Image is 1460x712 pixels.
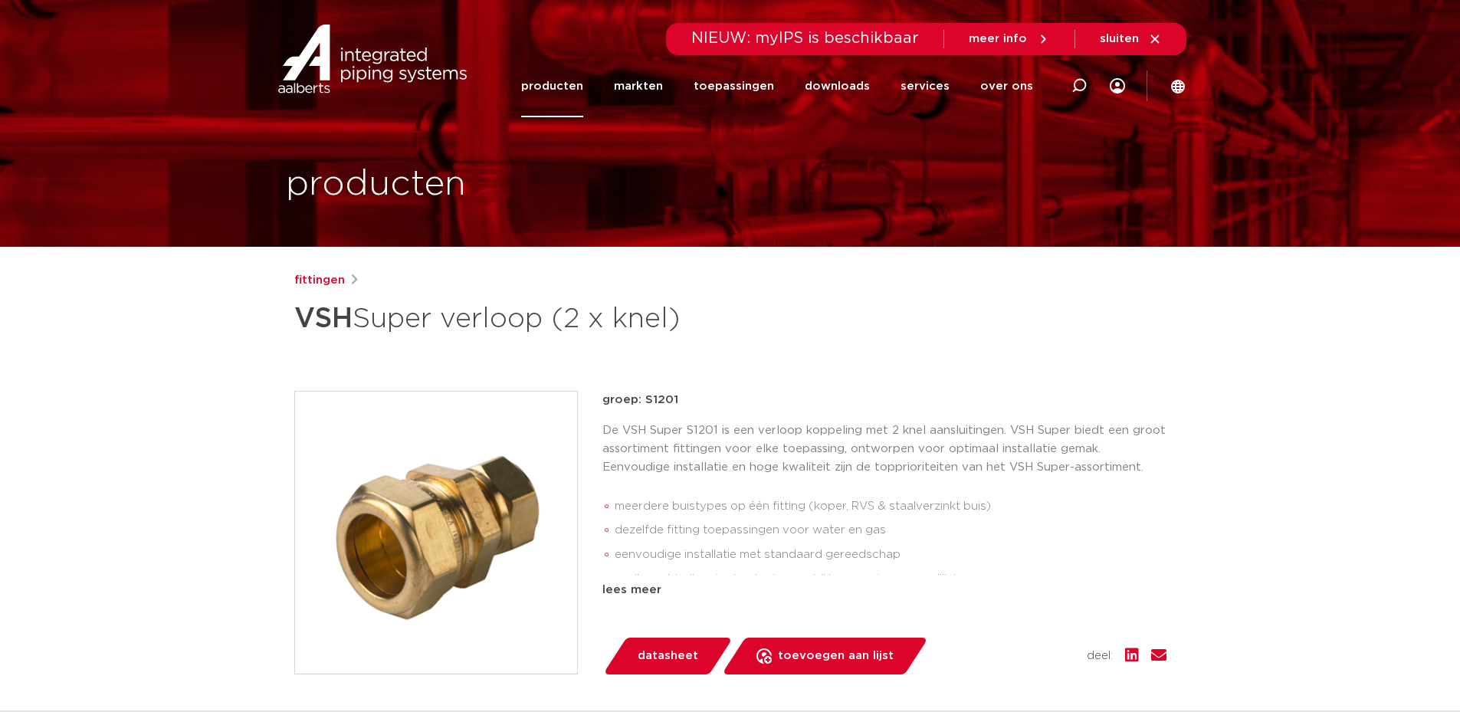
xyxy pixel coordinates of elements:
[615,494,1166,519] li: meerdere buistypes op één fitting (koper, RVS & staalverzinkt buis)
[615,567,1166,592] li: snelle verbindingstechnologie waarbij her-montage mogelijk is
[778,644,894,668] span: toevoegen aan lijst
[805,55,870,117] a: downloads
[602,581,1166,599] div: lees meer
[602,391,1166,409] p: groep: S1201
[615,518,1166,543] li: dezelfde fitting toepassingen voor water en gas
[901,55,950,117] a: services
[980,55,1033,117] a: over ons
[602,638,733,674] a: datasheet
[1087,647,1113,665] span: deel:
[294,271,345,290] a: fittingen
[1100,32,1162,46] a: sluiten
[521,55,583,117] a: producten
[521,55,1033,117] nav: Menu
[638,644,698,668] span: datasheet
[602,422,1166,477] p: De VSH Super S1201 is een verloop koppeling met 2 knel aansluitingen. VSH Super biedt een groot a...
[1110,55,1125,117] div: my IPS
[615,543,1166,567] li: eenvoudige installatie met standaard gereedschap
[286,160,466,209] h1: producten
[294,296,870,342] h1: Super verloop (2 x knel)
[969,33,1027,44] span: meer info
[694,55,774,117] a: toepassingen
[1100,33,1139,44] span: sluiten
[295,392,577,674] img: Product Image for VSH Super verloop (2 x knel)
[294,305,353,333] strong: VSH
[969,32,1050,46] a: meer info
[614,55,663,117] a: markten
[691,31,919,46] span: NIEUW: myIPS is beschikbaar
